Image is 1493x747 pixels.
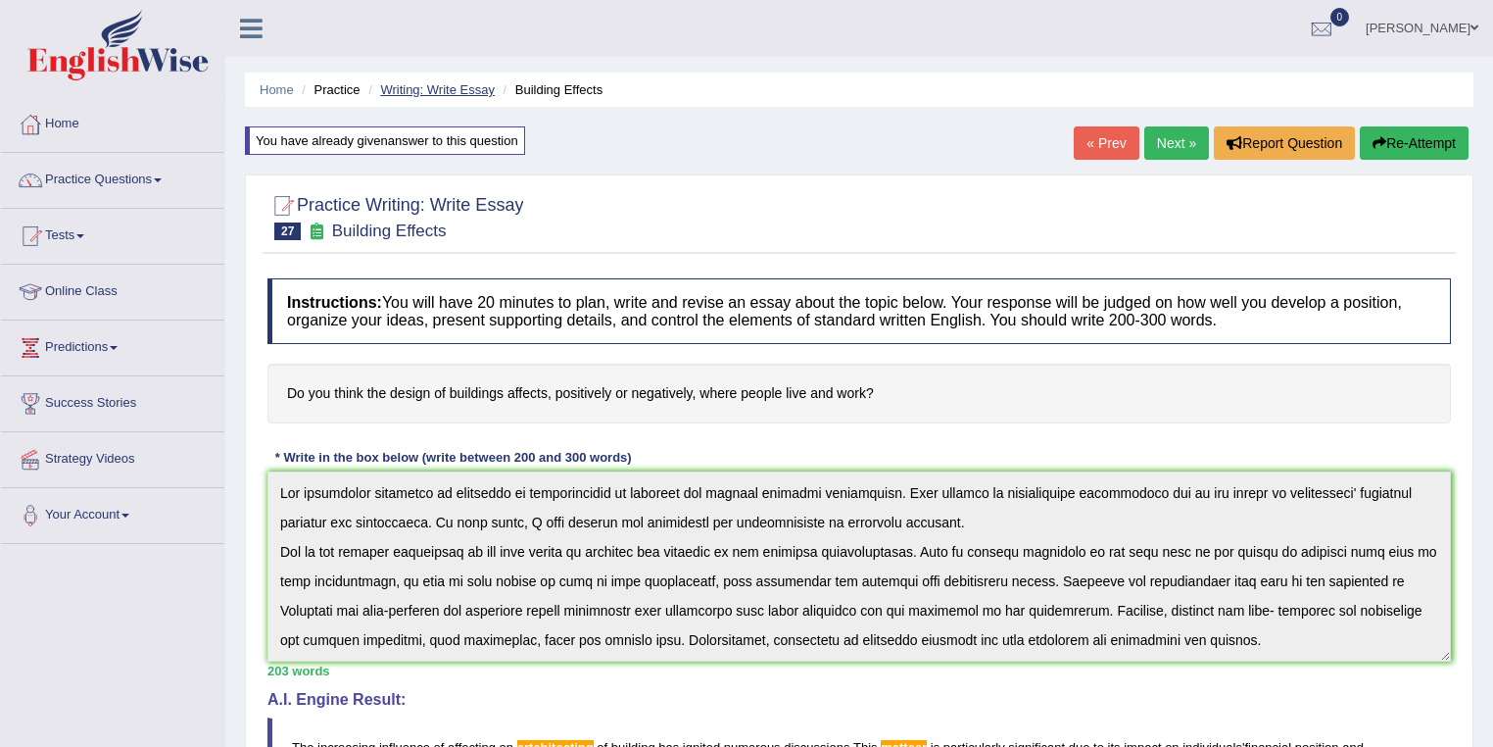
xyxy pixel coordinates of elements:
[267,448,639,467] div: * Write in the box below (write between 200 and 300 words)
[1144,126,1209,160] a: Next »
[1,321,224,370] a: Predictions
[274,223,301,240] span: 27
[267,191,523,240] h2: Practice Writing: Write Essay
[1360,126,1469,160] button: Re-Attempt
[267,662,1451,680] div: 203 words
[332,222,447,240] small: Building Effects
[267,364,1451,423] h4: Do you think the design of buildings affects, positively or negatively, where people live and work?
[260,82,294,97] a: Home
[1214,126,1355,160] button: Report Question
[287,294,382,311] b: Instructions:
[1,153,224,202] a: Practice Questions
[499,80,603,99] li: Building Effects
[1,265,224,314] a: Online Class
[1,97,224,146] a: Home
[267,691,1451,709] h4: A.I. Engine Result:
[306,223,326,241] small: Exam occurring question
[297,80,360,99] li: Practice
[1,432,224,481] a: Strategy Videos
[1074,126,1138,160] a: « Prev
[380,82,495,97] a: Writing: Write Essay
[1,209,224,258] a: Tests
[245,126,525,155] div: You have already given answer to this question
[1,488,224,537] a: Your Account
[267,278,1451,344] h4: You will have 20 minutes to plan, write and revise an essay about the topic below. Your response ...
[1,376,224,425] a: Success Stories
[1330,8,1350,26] span: 0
